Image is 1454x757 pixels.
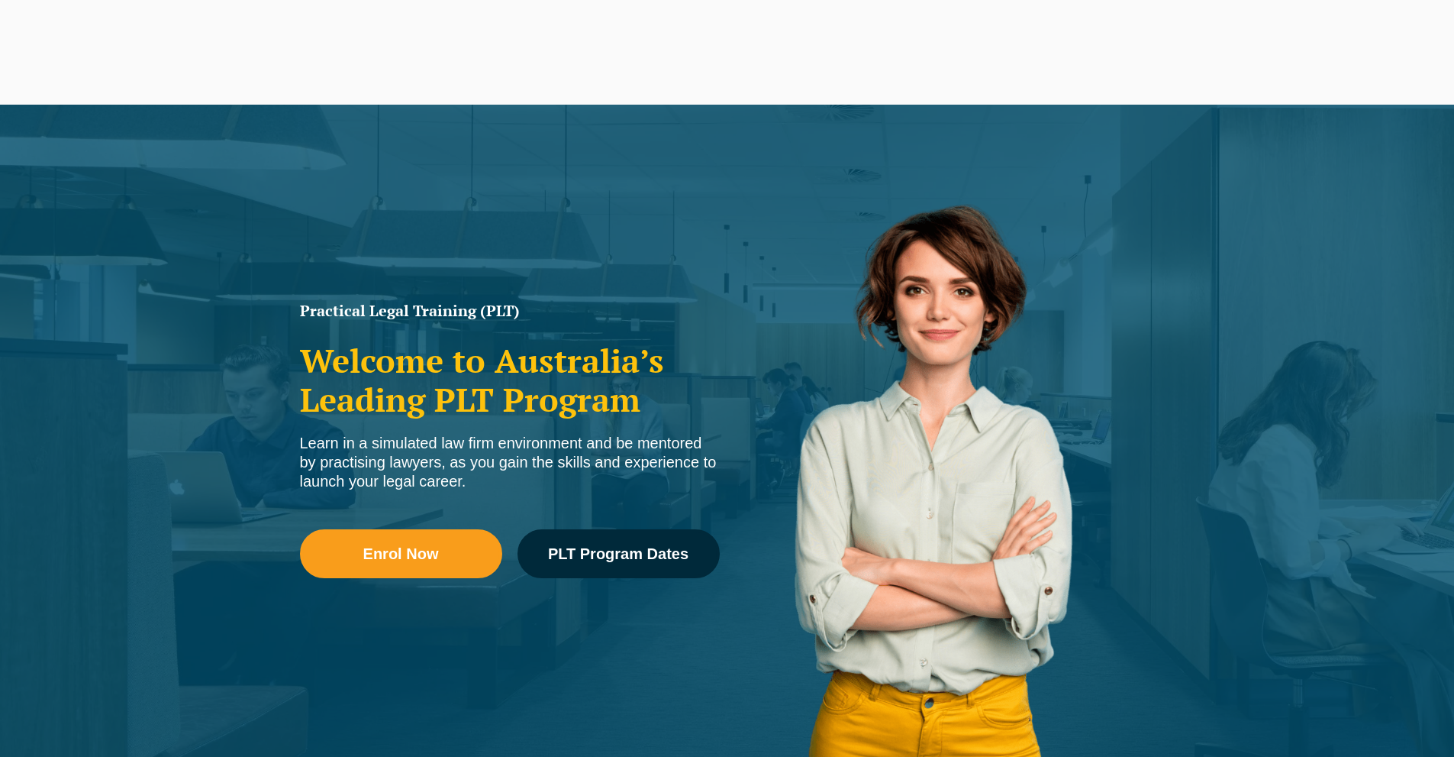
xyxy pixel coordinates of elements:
div: Learn in a simulated law firm environment and be mentored by practising lawyers, as you gain the ... [300,434,720,491]
h1: Practical Legal Training (PLT) [300,303,720,319]
a: PLT Program Dates [517,529,720,578]
span: Enrol Now [363,546,439,561]
span: PLT Program Dates [548,546,688,561]
a: Enrol Now [300,529,502,578]
h2: Welcome to Australia’s Leading PLT Program [300,341,720,419]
